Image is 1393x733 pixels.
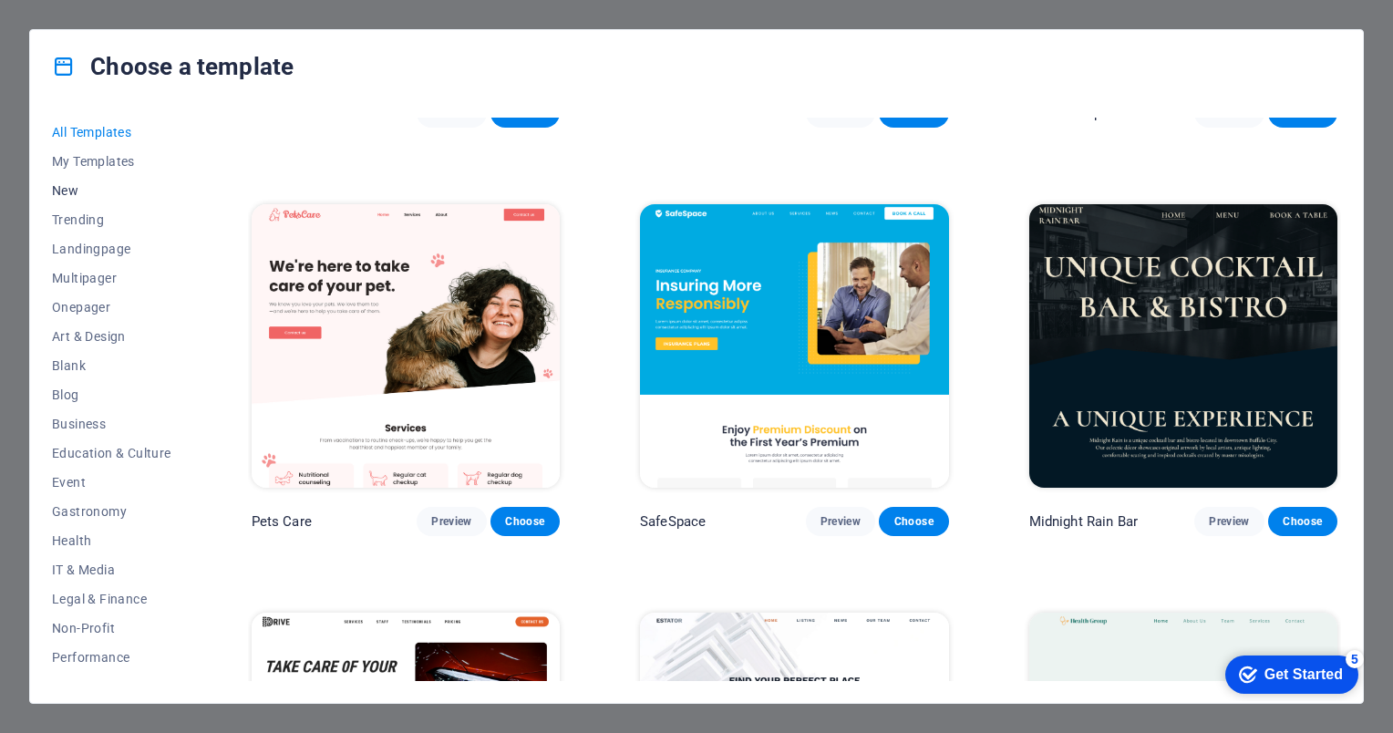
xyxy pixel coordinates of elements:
span: Choose [1283,514,1323,529]
span: Choose [505,514,545,529]
span: Education & Culture [52,446,171,460]
button: New [52,176,171,205]
button: Art & Design [52,322,171,351]
span: Preview [431,514,471,529]
span: IT & Media [52,563,171,577]
span: Onepager [52,300,171,315]
span: Trending [52,212,171,227]
span: Business [52,417,171,431]
span: Blog [52,387,171,402]
span: Landingpage [52,242,171,256]
button: Trending [52,205,171,234]
button: Event [52,468,171,497]
span: Preview [1209,514,1249,529]
div: 5 [135,4,153,22]
button: Education & Culture [52,439,171,468]
span: New [52,183,171,198]
span: All Templates [52,125,171,139]
button: Business [52,409,171,439]
button: Preview [1194,507,1264,536]
span: Preview [820,514,861,529]
button: Health [52,526,171,555]
button: Non-Profit [52,614,171,643]
button: Landingpage [52,234,171,263]
p: Pets Care [252,512,312,531]
button: Choose [490,507,560,536]
span: Multipager [52,271,171,285]
span: My Templates [52,154,171,169]
button: Onepager [52,293,171,322]
span: Non-Profit [52,621,171,635]
button: Gastronomy [52,497,171,526]
span: Gastronomy [52,504,171,519]
span: Portfolio [52,679,171,694]
button: Portfolio [52,672,171,701]
span: Health [52,533,171,548]
button: Preview [806,507,875,536]
h4: Choose a template [52,52,294,81]
span: Choose [893,514,934,529]
img: Pets Care [252,204,560,489]
button: All Templates [52,118,171,147]
span: Event [52,475,171,490]
button: My Templates [52,147,171,176]
button: Multipager [52,263,171,293]
div: Get Started 5 items remaining, 0% complete [15,9,148,47]
button: Preview [417,507,486,536]
button: Performance [52,643,171,672]
span: Blank [52,358,171,373]
p: Midnight Rain Bar [1029,512,1138,531]
img: Midnight Rain Bar [1029,204,1337,489]
span: Performance [52,650,171,665]
div: Get Started [54,20,132,36]
button: Legal & Finance [52,584,171,614]
button: Blank [52,351,171,380]
span: Legal & Finance [52,592,171,606]
img: SafeSpace [640,204,948,489]
button: IT & Media [52,555,171,584]
button: Blog [52,380,171,409]
button: Choose [1268,507,1337,536]
button: Choose [879,507,948,536]
p: SafeSpace [640,512,706,531]
span: Art & Design [52,329,171,344]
